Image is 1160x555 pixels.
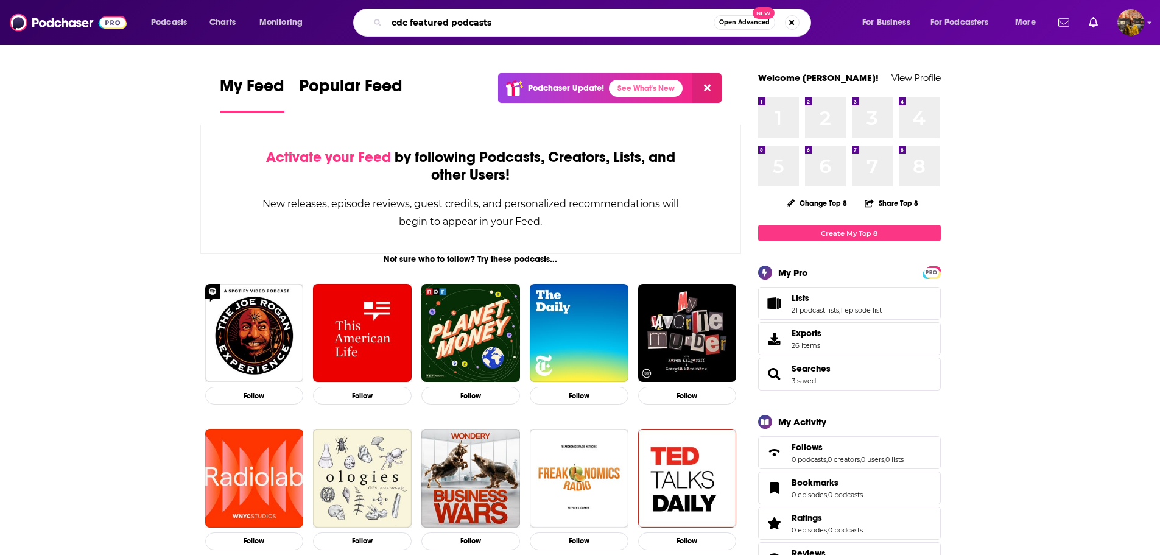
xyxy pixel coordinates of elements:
[1117,9,1144,36] img: User Profile
[778,416,826,428] div: My Activity
[862,14,910,31] span: For Business
[840,306,882,314] a: 1 episode list
[638,387,737,405] button: Follow
[762,366,787,383] a: Searches
[792,512,822,523] span: Ratings
[885,455,904,464] a: 0 lists
[792,455,826,464] a: 0 podcasts
[854,13,926,32] button: open menu
[758,507,941,540] span: Ratings
[530,532,628,550] button: Follow
[421,532,520,550] button: Follow
[365,9,823,37] div: Search podcasts, credits, & more...
[762,295,787,312] a: Lists
[792,292,809,303] span: Lists
[792,490,827,499] a: 0 episodes
[202,13,243,32] a: Charts
[530,429,628,528] img: Freakonomics Radio
[421,284,520,383] img: Planet Money
[758,225,941,241] a: Create My Top 8
[205,532,304,550] button: Follow
[792,363,831,374] a: Searches
[762,330,787,347] span: Exports
[638,429,737,528] img: TED Talks Daily
[792,328,821,339] span: Exports
[1007,13,1051,32] button: open menu
[259,14,303,31] span: Monitoring
[792,526,827,534] a: 0 episodes
[792,442,823,453] span: Follows
[205,429,304,528] img: Radiolab
[924,267,939,277] a: PRO
[792,292,882,303] a: Lists
[758,358,941,391] span: Searches
[828,455,860,464] a: 0 creators
[758,436,941,469] span: Follows
[861,455,884,464] a: 0 users
[1053,12,1074,33] a: Show notifications dropdown
[530,284,628,383] img: The Daily
[638,284,737,383] img: My Favorite Murder with Karen Kilgariff and Georgia Hardstark
[839,306,840,314] span: ,
[792,442,904,453] a: Follows
[778,267,808,278] div: My Pro
[719,19,770,26] span: Open Advanced
[299,76,402,113] a: Popular Feed
[860,455,861,464] span: ,
[1117,9,1144,36] button: Show profile menu
[205,284,304,383] img: The Joe Rogan Experience
[762,515,787,532] a: Ratings
[827,490,828,499] span: ,
[758,72,879,83] a: Welcome [PERSON_NAME]!
[262,149,680,184] div: by following Podcasts, Creators, Lists, and other Users!
[779,196,855,211] button: Change Top 8
[609,80,683,97] a: See What's New
[205,387,304,405] button: Follow
[792,477,838,488] span: Bookmarks
[930,14,989,31] span: For Podcasters
[142,13,203,32] button: open menu
[313,284,412,383] img: This American Life
[262,195,680,230] div: New releases, episode reviews, guest credits, and personalized recommendations will begin to appe...
[220,76,284,104] span: My Feed
[792,306,839,314] a: 21 podcast lists
[421,429,520,528] img: Business Wars
[528,83,604,93] p: Podchaser Update!
[753,7,775,19] span: New
[421,387,520,405] button: Follow
[884,455,885,464] span: ,
[209,14,236,31] span: Charts
[714,15,775,30] button: Open AdvancedNew
[251,13,318,32] button: open menu
[313,532,412,550] button: Follow
[828,490,863,499] a: 0 podcasts
[828,526,863,534] a: 0 podcasts
[762,479,787,497] a: Bookmarks
[792,341,821,350] span: 26 items
[200,254,742,264] div: Not sure who to follow? Try these podcasts...
[313,429,412,528] img: Ologies with Alie Ward
[792,477,863,488] a: Bookmarks
[792,376,816,385] a: 3 saved
[923,13,1007,32] button: open menu
[313,387,412,405] button: Follow
[220,76,284,113] a: My Feed
[10,11,127,34] a: Podchaser - Follow, Share and Rate Podcasts
[792,512,863,523] a: Ratings
[758,322,941,355] a: Exports
[891,72,941,83] a: View Profile
[151,14,187,31] span: Podcasts
[827,526,828,534] span: ,
[266,148,391,166] span: Activate your Feed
